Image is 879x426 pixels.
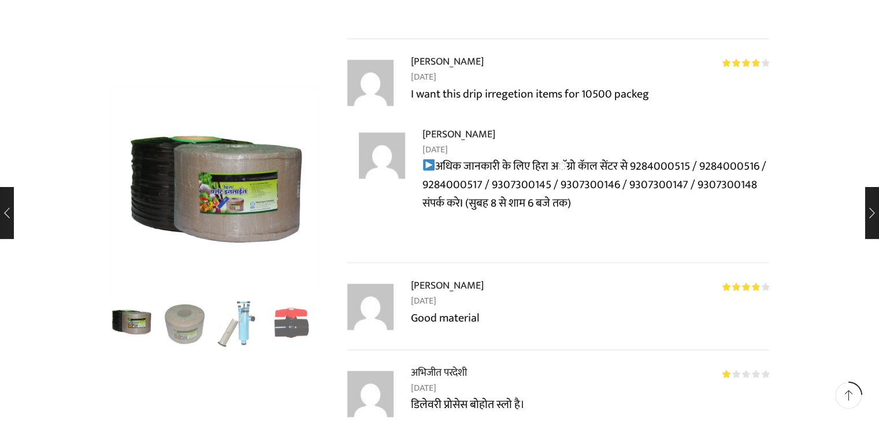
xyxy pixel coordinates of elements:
[722,283,760,291] span: Rated out of 5
[411,364,467,381] strong: अभिजीत परदेशी
[268,300,316,348] a: ball-vavle
[422,126,495,143] strong: [PERSON_NAME]
[110,87,318,294] div: 1 / 10
[411,309,769,327] p: Good material
[107,300,155,346] li: 1 / 10
[411,85,769,103] p: I want this drip irregetion items for 10500 packeg
[411,277,484,294] strong: [PERSON_NAME]
[722,59,769,67] div: Rated 4 out of 5
[214,300,262,348] img: Heera-super-clean-filter
[107,298,155,346] img: Flat Inline
[422,143,769,158] time: [DATE]
[214,300,262,346] li: 3 / 10
[411,395,769,414] p: डिलेवरी प्रोसेस बोहोत स्लो है।
[411,294,769,309] time: [DATE]
[161,300,209,348] img: Flat Inline Drip Package
[161,300,209,346] li: 2 / 10
[411,53,484,70] strong: [PERSON_NAME]
[722,370,732,378] span: Rated out of 5
[722,283,769,291] div: Rated 4 out of 5
[268,300,316,346] li: 4 / 10
[722,59,760,67] span: Rated out of 5
[722,370,769,378] div: Rated 1 out of 5
[268,300,316,348] img: Flow Control Valve
[423,159,435,171] img: ▶️
[161,300,209,348] a: Drip Package Flat Inline2
[411,70,769,85] time: [DATE]
[422,157,769,212] p: अधिक जानकारी के लिए हिरा अॅग्रो कॅाल सेंटर से 9284000515 / 9284000516 / 9284000517 / 9307300145 /...
[411,381,769,396] time: [DATE]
